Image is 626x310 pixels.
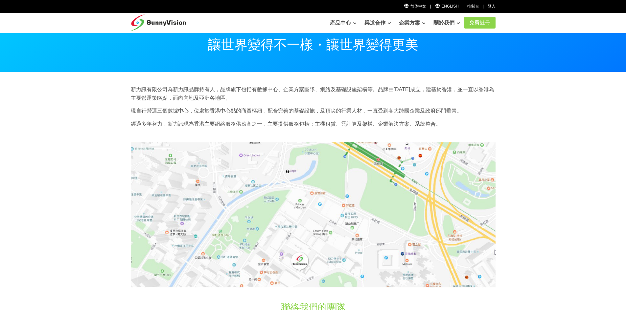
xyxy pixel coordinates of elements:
a: 產品中心 [330,16,357,30]
li: | [462,3,463,10]
a: 免費註冊 [464,17,496,29]
p: 讓世界變得不一樣・讓世界變得更美 [131,38,496,51]
a: 控制台 [467,4,479,9]
p: 新力訊有限公司為新力訊品牌持有人，品牌旗下包括有數據中心、企業方案團隊、網絡及基礎設施架構等。品牌由[DATE]成立，建基於香港，並一直以香港為主要營運策略點，面向內地及亞洲各地區。 [131,85,496,102]
a: English [435,4,459,9]
p: 現自行營運三個數據中心，位處於香港中心點的商貿樞紐，配合完善的基礎設施，及頂尖的行業人材，一直受到各大跨國企業及政府部門垂青。 [131,107,496,115]
a: 简体中文 [404,4,427,9]
img: How to visit SunnyVision? [131,142,496,287]
a: 登入 [488,4,496,9]
p: 經過多年努力，新力訊現為香港主要網絡服務供應商之一，主要提供服務包括：主機租賃、雲計算及架構、企業解決方案、系統整合。 [131,120,496,128]
a: 企業方案 [399,16,426,30]
li: | [483,3,484,10]
a: 渠道合作 [364,16,391,30]
a: 關於我們 [433,16,460,30]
